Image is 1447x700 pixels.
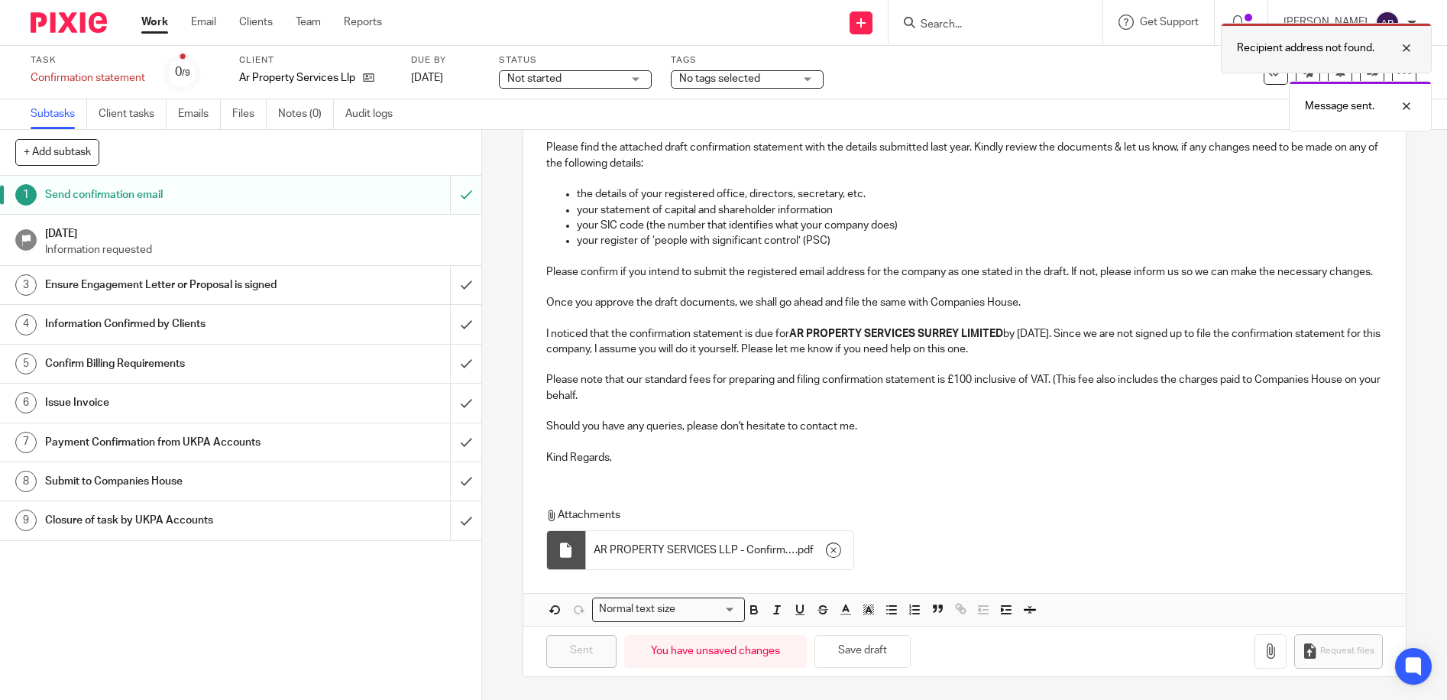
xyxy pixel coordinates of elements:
p: Information requested [45,242,467,258]
p: your register of ‘people with significant control’ (PSC) [577,233,1383,248]
button: + Add subtask [15,139,99,165]
div: 8 [15,471,37,492]
p: Please confirm if you intend to submit the registered email address for the company as one stated... [546,264,1383,280]
div: 6 [15,392,37,413]
a: Reports [344,15,382,30]
a: Subtasks [31,99,87,129]
a: Clients [239,15,273,30]
span: [DATE] [411,73,443,83]
p: your SIC code (the number that identifies what your company does) [577,218,1383,233]
p: Attachments [546,507,1355,523]
h1: Submit to Companies House [45,470,305,493]
div: Search for option [592,598,745,621]
p: your statement of capital and shareholder information [577,203,1383,218]
span: pdf [798,543,814,558]
h1: [DATE] [45,222,467,241]
div: 4 [15,314,37,335]
img: Pixie [31,12,107,33]
div: . [586,531,853,569]
label: Tags [671,54,824,66]
div: 7 [15,432,37,453]
span: No tags selected [679,73,760,84]
div: 9 [15,510,37,531]
a: Email [191,15,216,30]
a: Work [141,15,168,30]
p: I noticed that the confirmation statement is due for by [DATE]. Since we are not signed up to fil... [546,326,1383,358]
h1: Confirm Billing Requirements [45,352,305,375]
h1: Information Confirmed by Clients [45,313,305,335]
p: Recipient address not found. [1237,41,1374,56]
span: Request files [1320,645,1374,657]
p: Please find the attached draft confirmation statement with the details submitted last year. Kindl... [546,140,1383,171]
h1: Closure of task by UKPA Accounts [45,509,305,532]
a: Emails [178,99,221,129]
strong: AR PROPERTY SERVICES SURREY LIMITED [789,329,1003,339]
h1: Send confirmation email [45,183,305,206]
div: 5 [15,353,37,374]
h1: Payment Confirmation from UKPA Accounts [45,431,305,454]
span: Not started [507,73,562,84]
p: Ar Property Services Llp [239,70,355,86]
h1: Issue Invoice [45,391,305,414]
label: Task [31,54,145,66]
h1: Ensure Engagement Letter or Proposal is signed [45,274,305,297]
a: Files [232,99,267,129]
div: 0 [175,63,190,81]
button: Save draft [814,635,911,668]
input: Sent [546,635,617,668]
a: Client tasks [99,99,167,129]
div: 3 [15,274,37,296]
div: 1 [15,184,37,206]
p: Should you have any queries, please don't hesitate to contact me. [546,419,1383,434]
button: Request files [1294,634,1383,669]
small: /9 [182,69,190,77]
label: Due by [411,54,480,66]
label: Status [499,54,652,66]
p: the details of your registered office, directors, secretary, etc. [577,186,1383,202]
div: Confirmation statement [31,70,145,86]
span: Normal text size [596,601,679,617]
div: You have unsaved changes [624,635,807,668]
span: AR PROPERTY SERVICES LLP - Confirmation Statement details made up to [DATE] (1) [594,543,795,558]
p: Please note that our standard fees for preparing and filing confirmation statement is £100 inclus... [546,372,1383,403]
p: Kind Regards, [546,450,1383,465]
a: Notes (0) [278,99,334,129]
label: Client [239,54,392,66]
p: Once you approve the draft documents, we shall go ahead and file the same with Companies House. [546,295,1383,310]
a: Audit logs [345,99,404,129]
input: Search for option [681,601,736,617]
img: svg%3E [1375,11,1400,35]
a: Team [296,15,321,30]
p: Message sent. [1305,99,1374,114]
